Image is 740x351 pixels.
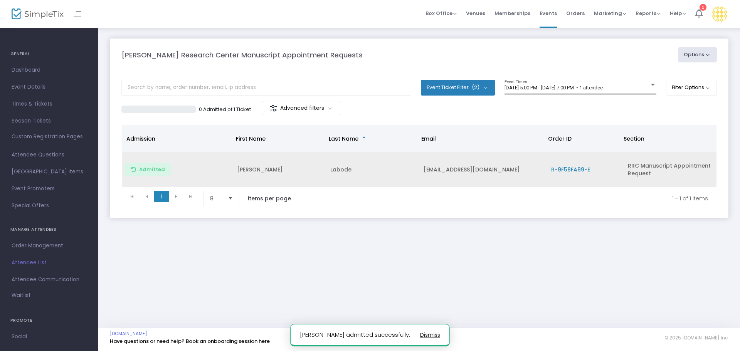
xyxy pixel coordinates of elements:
span: Page 1 [154,191,169,202]
span: First Name [236,135,266,143]
img: filter [270,104,277,112]
a: [DOMAIN_NAME] [110,331,147,337]
button: Filter Options [666,80,717,95]
span: 8 [210,195,222,202]
span: R-9F58FA99-E [551,166,590,173]
button: Event Ticket Filter(2) [421,80,495,95]
h4: PROMOTE [10,313,88,328]
span: Times & Tickets [12,99,87,109]
button: dismiss [420,329,440,341]
td: [EMAIL_ADDRESS][DOMAIN_NAME] [419,152,547,187]
span: Dashboard [12,65,87,75]
span: [GEOGRAPHIC_DATA] Items [12,167,87,177]
button: Select [225,191,236,206]
span: Reports [636,10,661,17]
span: Admission [126,135,155,143]
span: Order ID [548,135,572,143]
p: 0 Admitted of 1 Ticket [199,106,251,113]
span: Events [540,3,557,23]
span: Help [670,10,686,17]
span: Attendee Questions [12,150,87,160]
span: Attendee List [12,258,87,268]
span: Email [421,135,436,143]
label: items per page [248,195,291,202]
span: Special Offers [12,201,87,211]
span: Memberships [494,3,530,23]
input: Search by name, order number, email, ip address [121,80,411,96]
span: Section [624,135,644,143]
span: Last Name [329,135,358,143]
span: Orders [566,3,585,23]
m-panel-title: [PERSON_NAME] Research Center Manuscript Appointment Requests [121,50,363,60]
span: © 2025 [DOMAIN_NAME] Inc. [664,335,728,341]
span: Admitted [139,166,165,173]
button: Admitted [124,163,171,176]
span: Box Office [425,10,457,17]
td: [PERSON_NAME] [232,152,326,187]
span: Attendee Communication [12,275,87,285]
div: Data table [122,125,716,187]
span: Event Details [12,82,87,92]
span: Social [12,332,87,342]
span: Venues [466,3,485,23]
span: Event Promoters [12,184,87,194]
td: RRC Manuscript Appointment Request [623,152,717,187]
span: Custom Registration Pages [12,133,83,141]
kendo-pager-info: 1 - 1 of 1 items [307,191,708,206]
span: (2) [472,84,479,91]
h4: GENERAL [10,46,88,62]
a: Have questions or need help? Book an onboarding session here [110,338,270,345]
span: Season Tickets [12,116,87,126]
button: Options [678,47,717,62]
div: 1 [700,4,706,11]
span: Marketing [594,10,626,17]
m-button: Advanced filters [262,101,341,115]
p: [PERSON_NAME] admitted successfully. [300,329,415,341]
h4: MANAGE ATTENDEES [10,222,88,237]
span: Sortable [361,136,367,142]
span: Waitlist [12,292,31,299]
span: [DATE] 5:00 PM - [DATE] 7:00 PM • 1 attendee [505,85,603,91]
span: Order Management [12,241,87,251]
td: Labode [326,152,419,187]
